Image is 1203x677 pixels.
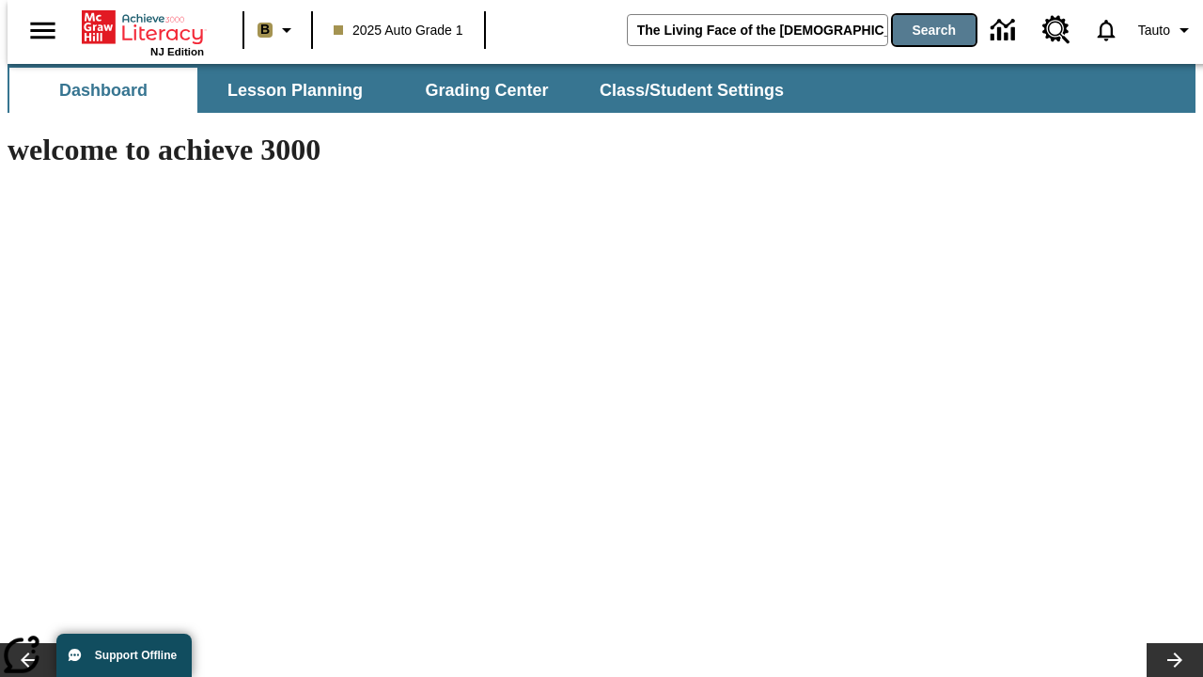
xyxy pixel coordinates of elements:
[201,68,389,113] button: Lesson Planning
[8,68,801,113] div: SubNavbar
[82,8,204,46] a: Home
[1082,6,1131,55] a: Notifications
[150,46,204,57] span: NJ Edition
[893,15,976,45] button: Search
[82,7,204,57] div: Home
[260,18,270,41] span: B
[425,80,548,102] span: Grading Center
[9,68,197,113] button: Dashboard
[628,15,887,45] input: search field
[1031,5,1082,55] a: Resource Center, Will open in new tab
[250,13,305,47] button: Boost Class color is light brown. Change class color
[227,80,363,102] span: Lesson Planning
[1131,13,1203,47] button: Profile/Settings
[59,80,148,102] span: Dashboard
[585,68,799,113] button: Class/Student Settings
[393,68,581,113] button: Grading Center
[979,5,1031,56] a: Data Center
[600,80,784,102] span: Class/Student Settings
[8,64,1195,113] div: SubNavbar
[334,21,463,40] span: 2025 Auto Grade 1
[8,133,820,167] h1: welcome to achieve 3000
[1147,643,1203,677] button: Lesson carousel, Next
[15,3,70,58] button: Open side menu
[56,634,192,677] button: Support Offline
[1138,21,1170,40] span: Tauto
[95,649,177,662] span: Support Offline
